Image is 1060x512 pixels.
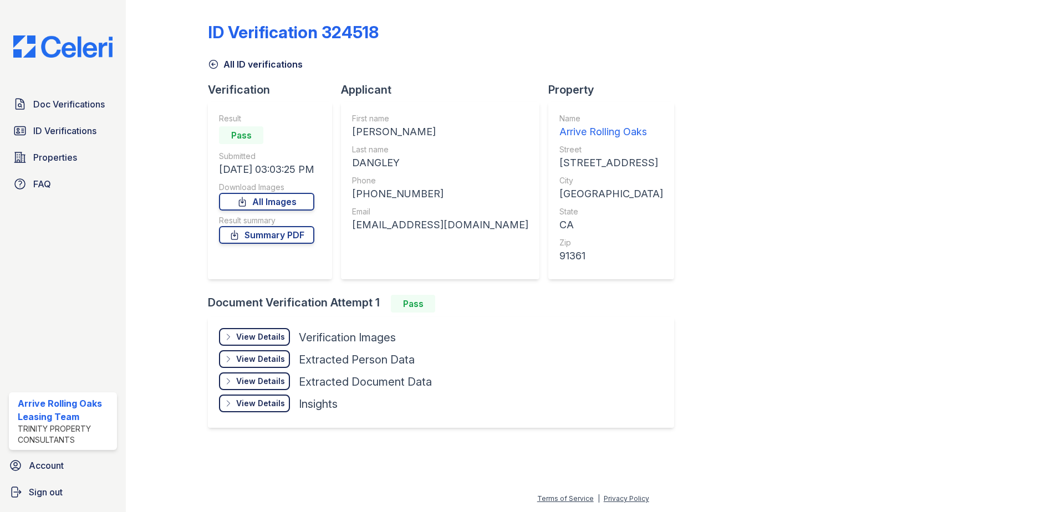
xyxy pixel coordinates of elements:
div: Extracted Person Data [299,352,415,367]
a: All Images [219,193,314,211]
div: Street [559,144,663,155]
div: [GEOGRAPHIC_DATA] [559,186,663,202]
div: Result [219,113,314,124]
span: Properties [33,151,77,164]
a: Account [4,454,121,477]
div: View Details [236,376,285,387]
div: Submitted [219,151,314,162]
div: 91361 [559,248,663,264]
a: ID Verifications [9,120,117,142]
div: Applicant [341,82,548,98]
div: Trinity Property Consultants [18,423,113,446]
div: Insights [299,396,338,412]
div: Document Verification Attempt 1 [208,295,683,313]
div: Pass [219,126,263,144]
div: [PHONE_NUMBER] [352,186,528,202]
div: Last name [352,144,528,155]
div: City [559,175,663,186]
div: ID Verification 324518 [208,22,379,42]
div: Result summary [219,215,314,226]
span: Sign out [29,485,63,499]
div: DANGLEY [352,155,528,171]
a: Terms of Service [537,494,594,503]
div: State [559,206,663,217]
div: Arrive Rolling Oaks Leasing Team [18,397,113,423]
a: All ID verifications [208,58,303,71]
iframe: chat widget [1013,468,1049,501]
div: Phone [352,175,528,186]
span: Account [29,459,64,472]
span: ID Verifications [33,124,96,137]
a: Doc Verifications [9,93,117,115]
div: Arrive Rolling Oaks [559,124,663,140]
span: Doc Verifications [33,98,105,111]
div: Zip [559,237,663,248]
div: Download Images [219,182,314,193]
a: Privacy Policy [604,494,649,503]
div: View Details [236,398,285,409]
div: [STREET_ADDRESS] [559,155,663,171]
a: Summary PDF [219,226,314,244]
a: Properties [9,146,117,168]
a: Name Arrive Rolling Oaks [559,113,663,140]
div: Property [548,82,683,98]
div: [DATE] 03:03:25 PM [219,162,314,177]
div: [PERSON_NAME] [352,124,528,140]
div: Extracted Document Data [299,374,432,390]
div: Verification Images [299,330,396,345]
div: Email [352,206,528,217]
div: Pass [391,295,435,313]
div: First name [352,113,528,124]
div: Verification [208,82,341,98]
div: View Details [236,354,285,365]
a: FAQ [9,173,117,195]
div: Name [559,113,663,124]
div: | [598,494,600,503]
div: CA [559,217,663,233]
img: CE_Logo_Blue-a8612792a0a2168367f1c8372b55b34899dd931a85d93a1a3d3e32e68fde9ad4.png [4,35,121,58]
div: [EMAIL_ADDRESS][DOMAIN_NAME] [352,217,528,233]
div: View Details [236,331,285,342]
span: FAQ [33,177,51,191]
a: Sign out [4,481,121,503]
